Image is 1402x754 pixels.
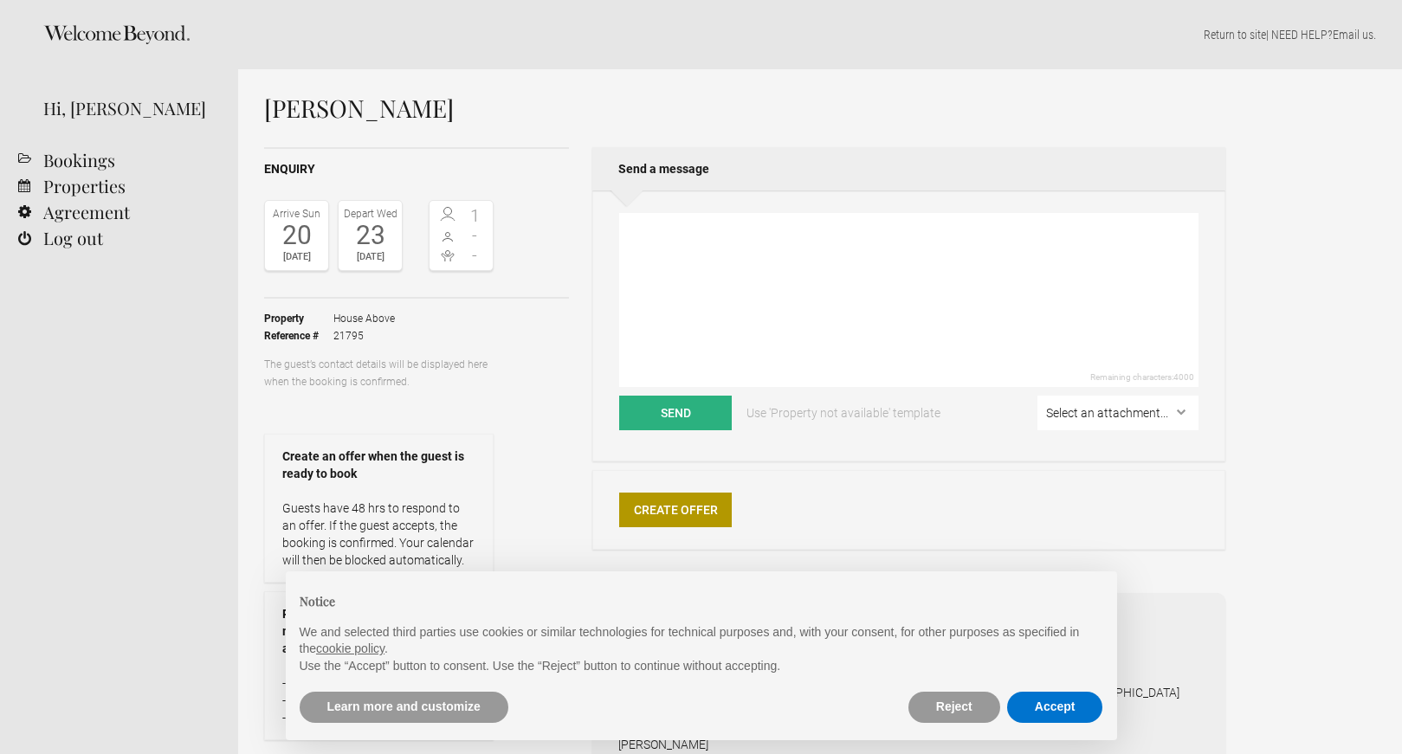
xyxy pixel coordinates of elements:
[1204,28,1266,42] a: Return to site
[300,692,508,723] button: Learn more and customize
[333,310,395,327] span: House Above
[269,222,324,248] div: 20
[462,227,489,244] span: -
[43,95,212,121] div: Hi, [PERSON_NAME]
[264,95,1225,121] h1: [PERSON_NAME]
[264,356,494,390] p: The guest’s contact details will be displayed here when the booking is confirmed.
[1333,28,1373,42] a: Email us
[282,448,475,482] strong: Create an offer when the guest is ready to book
[734,396,953,430] a: Use 'Property not available' template
[264,160,569,178] h2: Enquiry
[269,248,324,266] div: [DATE]
[282,499,475,569] p: Guests have 48 hrs to respond to an offer. If the guest accepts, the booking is confirmed. Your c...
[619,493,732,527] a: Create Offer
[333,327,395,345] span: 21795
[300,592,1103,610] h2: Notice
[619,396,732,430] button: Send
[1007,692,1103,723] button: Accept
[264,310,333,327] strong: Property
[343,248,397,266] div: [DATE]
[462,207,489,224] span: 1
[269,205,324,222] div: Arrive Sun
[300,658,1103,675] p: Use the “Accept” button to consent. Use the “Reject” button to continue without accepting.
[343,205,397,222] div: Depart Wed
[264,327,333,345] strong: Reference #
[316,641,384,655] a: cookie policy - link opens in a new tab
[343,222,397,248] div: 23
[462,247,489,264] span: -
[300,624,1103,658] p: We and selected third parties use cookies or similar technologies for technical purposes and, wit...
[908,692,1000,723] button: Reject
[592,147,1225,190] h2: Send a message
[264,26,1376,43] p: | NEED HELP? .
